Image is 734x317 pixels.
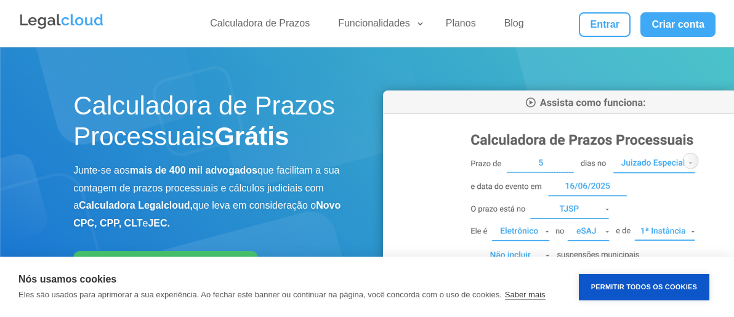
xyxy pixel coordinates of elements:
[73,251,258,284] a: Criar minha conta grátis
[438,17,483,35] a: Planos
[579,274,709,300] button: Permitir Todos os Cookies
[18,12,105,31] img: Legalcloud Logo
[214,122,289,151] strong: Grátis
[331,17,425,35] a: Funcionalidades
[79,200,193,211] b: Calculadora Legalcloud,
[73,162,351,233] p: Junte-se aos que facilitam a sua contagem de prazos processuais e cálculos judiciais com a que le...
[148,218,170,228] b: JEC.
[579,12,631,37] a: Entrar
[505,290,546,300] a: Saber mais
[18,290,502,299] p: Eles são usados para aprimorar a sua experiência. Ao fechar este banner ou continuar na página, v...
[73,90,351,159] h1: Calculadora de Prazos Processuais
[18,274,116,284] strong: Nós usamos cookies
[130,165,257,175] b: mais de 400 mil advogados
[18,22,105,33] a: Logo da Legalcloud
[203,17,317,35] a: Calculadora de Prazos
[640,12,716,37] a: Criar conta
[497,17,531,35] a: Blog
